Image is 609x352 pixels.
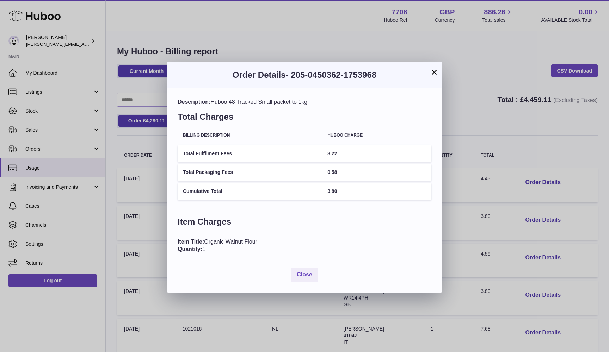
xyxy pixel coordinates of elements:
span: Description: [178,99,210,105]
h3: Total Charges [178,111,431,126]
span: 3.80 [327,188,337,194]
h3: Order Details [178,69,431,81]
span: 3.22 [327,151,337,156]
button: Close [291,268,318,282]
span: Close [297,271,312,277]
h3: Item Charges [178,216,431,231]
span: 0.58 [327,169,337,175]
span: Quantity: [178,246,202,252]
button: × [430,68,438,76]
div: Huboo 48 Tracked Small packet to 1kg [178,98,431,106]
th: Huboo charge [322,128,431,143]
span: Item Title: [178,239,204,245]
div: Organic Walnut Flour 1 [178,238,431,253]
th: Billing Description [178,128,322,143]
span: - 205-0450362-1753968 [286,70,377,80]
td: Cumulative Total [178,183,322,200]
td: Total Fulfilment Fees [178,145,322,162]
td: Total Packaging Fees [178,164,322,181]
